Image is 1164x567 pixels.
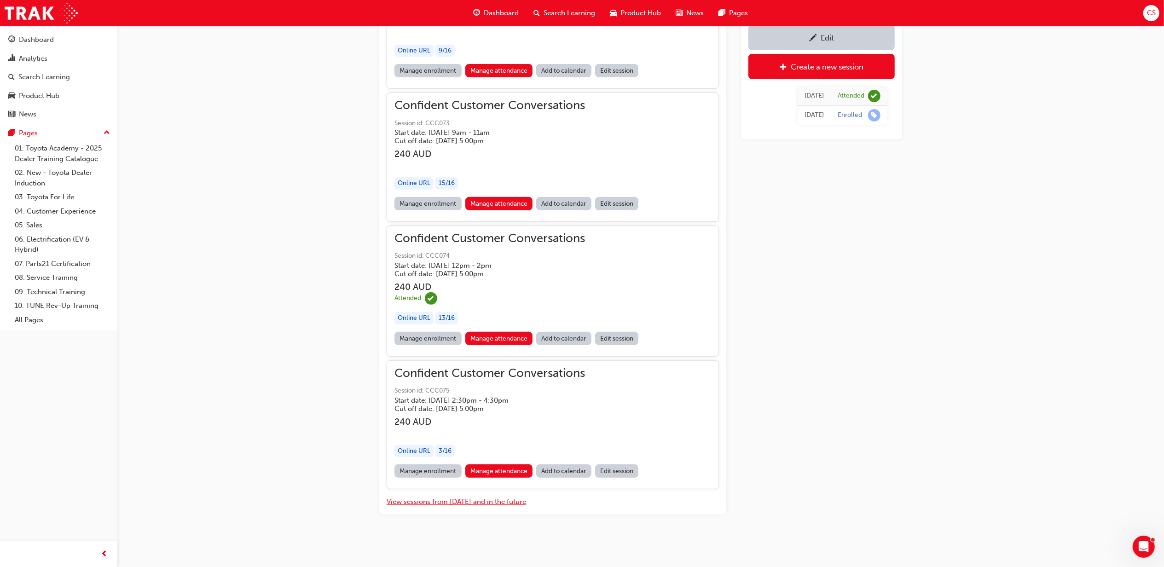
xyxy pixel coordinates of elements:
[19,91,59,101] div: Product Hub
[484,8,519,18] span: Dashboard
[8,92,15,100] span: car-icon
[729,8,748,18] span: Pages
[19,109,36,120] div: News
[394,128,570,137] h5: Start date: [DATE] 9am - 11am
[668,4,711,23] a: news-iconNews
[595,464,639,478] a: Edit session
[5,3,78,23] a: Trak
[8,129,15,138] span: pages-icon
[595,197,639,210] a: Edit session
[838,111,862,120] div: Enrolled
[780,63,788,72] span: plus-icon
[394,149,585,159] h3: 240 AUD
[394,270,570,278] h5: Cut off date: [DATE] 5:00pm
[686,8,704,18] span: News
[11,190,114,204] a: 03. Toyota For Life
[4,50,114,67] a: Analytics
[718,7,725,19] span: pages-icon
[536,464,591,478] a: Add to calendar
[676,7,683,19] span: news-icon
[4,125,114,142] button: Pages
[394,312,434,324] div: Online URL
[394,177,434,190] div: Online URL
[394,368,585,379] span: Confident Customer Conversations
[11,271,114,285] a: 08. Service Training
[868,90,880,102] span: learningRecordVerb_ATTEND-icon
[387,497,526,507] button: View sessions from [DATE] and in the future
[394,368,711,481] button: Confident Customer ConversationsSession id: CCC075Start date: [DATE] 2:30pm - 4:30pm Cut off date...
[791,62,864,71] div: Create a new session
[435,45,455,57] div: 9 / 16
[11,257,114,271] a: 07. Parts21 Certification
[711,4,755,23] a: pages-iconPages
[4,106,114,123] a: News
[394,100,711,214] button: Confident Customer ConversationsSession id: CCC073Start date: [DATE] 9am - 11am Cut off date: [DA...
[394,100,585,111] span: Confident Customer Conversations
[602,4,668,23] a: car-iconProduct Hub
[8,73,15,81] span: search-icon
[620,8,661,18] span: Product Hub
[101,549,108,560] span: prev-icon
[11,299,114,313] a: 10. TUNE Rev-Up Training
[435,177,458,190] div: 15 / 16
[748,54,895,79] a: Create a new session
[526,4,602,23] a: search-iconSearch Learning
[394,405,570,413] h5: Cut off date: [DATE] 5:00pm
[465,464,533,478] a: Manage attendance
[821,33,834,42] div: Edit
[18,72,70,82] div: Search Learning
[11,141,114,166] a: 01. Toyota Academy - 2025 Dealer Training Catalogue
[544,8,595,18] span: Search Learning
[19,128,38,139] div: Pages
[394,233,711,349] button: Confident Customer ConversationsSession id: CCC074Start date: [DATE] 12pm - 2pm Cut off date: [DA...
[394,233,585,244] span: Confident Customer Conversations
[394,417,585,427] h3: 240 AUD
[11,218,114,232] a: 05. Sales
[465,64,533,77] a: Manage attendance
[595,64,639,77] a: Edit session
[394,445,434,457] div: Online URL
[805,91,824,101] div: Wed Sep 03 2025 12:00:00 GMT+1000 (Australian Eastern Standard Time)
[8,55,15,63] span: chart-icon
[19,53,47,64] div: Analytics
[394,386,585,396] span: Session id: CCC075
[4,87,114,104] a: Product Hub
[466,4,526,23] a: guage-iconDashboard
[610,7,617,19] span: car-icon
[11,232,114,257] a: 06. Electrification (EV & Hybrid)
[595,332,639,345] a: Edit session
[1143,5,1159,21] button: CS
[394,396,570,405] h5: Start date: [DATE] 2:30pm - 4:30pm
[11,285,114,299] a: 09. Technical Training
[8,36,15,44] span: guage-icon
[394,197,462,210] a: Manage enrollment
[394,137,570,145] h5: Cut off date: [DATE] 5:00pm
[394,282,585,292] h3: 240 AUD
[394,332,462,345] a: Manage enrollment
[19,35,54,45] div: Dashboard
[465,197,533,210] a: Manage attendance
[536,197,591,210] a: Add to calendar
[394,118,585,129] span: Session id: CCC073
[394,464,462,478] a: Manage enrollment
[104,127,110,139] span: up-icon
[1133,536,1155,558] iframe: Intercom live chat
[11,204,114,219] a: 04. Customer Experience
[465,332,533,345] a: Manage attendance
[394,261,570,270] h5: Start date: [DATE] 12pm - 2pm
[805,110,824,121] div: Mon Sep 01 2025 13:47:12 GMT+1000 (Australian Eastern Standard Time)
[533,7,540,19] span: search-icon
[748,25,895,50] a: Edit
[435,445,455,457] div: 3 / 16
[425,292,437,305] span: learningRecordVerb_ATTEND-icon
[536,64,591,77] a: Add to calendar
[536,332,591,345] a: Add to calendar
[4,31,114,48] a: Dashboard
[473,7,480,19] span: guage-icon
[435,312,458,324] div: 13 / 16
[11,313,114,327] a: All Pages
[394,64,462,77] a: Manage enrollment
[394,251,585,261] span: Session id: CCC074
[8,110,15,119] span: news-icon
